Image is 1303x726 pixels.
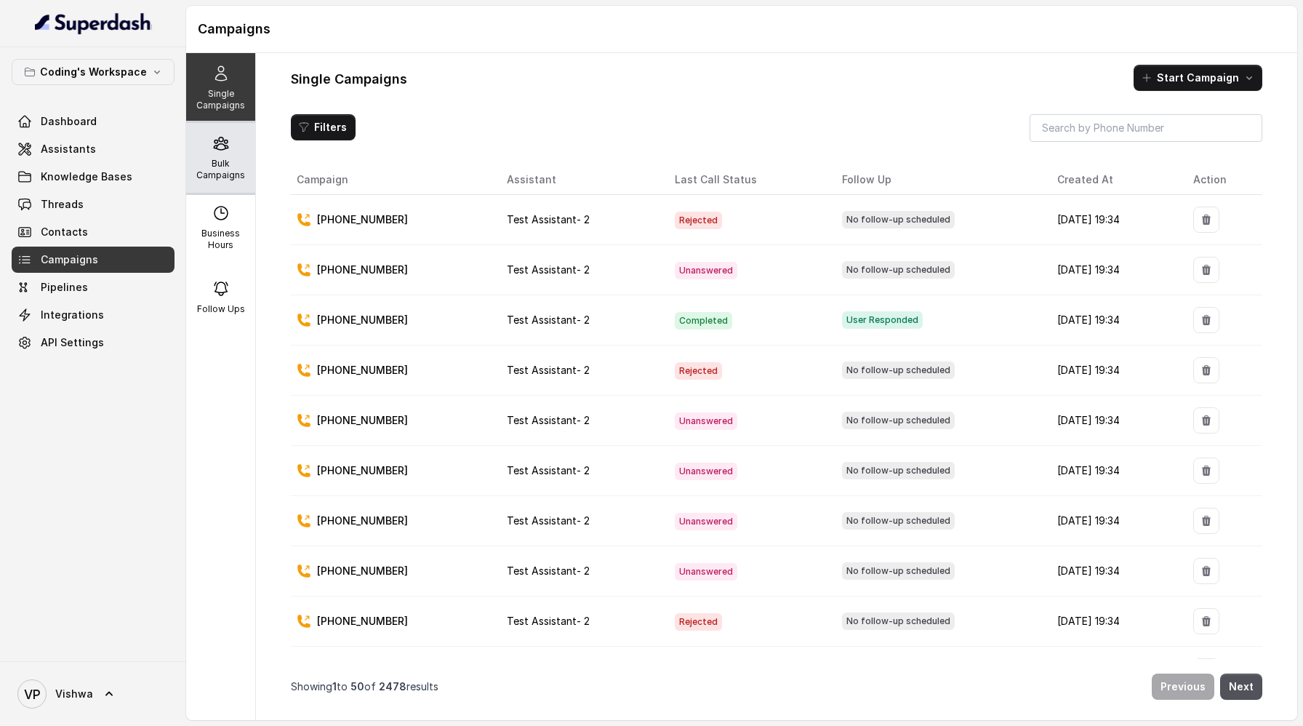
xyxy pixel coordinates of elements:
[842,512,955,530] span: No follow-up scheduled
[192,158,249,181] p: Bulk Campaigns
[41,335,104,350] span: API Settings
[40,63,147,81] p: Coding's Workspace
[675,212,722,229] span: Rejected
[317,212,408,227] p: [PHONE_NUMBER]
[41,142,96,156] span: Assistants
[35,12,152,35] img: light.svg
[41,280,88,295] span: Pipelines
[350,680,364,693] span: 50
[12,164,175,190] a: Knowledge Bases
[192,88,249,111] p: Single Campaigns
[12,330,175,356] a: API Settings
[1046,496,1182,546] td: [DATE] 19:34
[1134,65,1262,91] button: Start Campaign
[675,362,722,380] span: Rejected
[507,514,590,527] span: Test Assistant- 2
[830,165,1046,195] th: Follow Up
[507,314,590,326] span: Test Assistant- 2
[507,414,590,426] span: Test Assistant- 2
[842,261,955,279] span: No follow-up scheduled
[317,313,408,327] p: [PHONE_NUMBER]
[507,464,590,476] span: Test Assistant- 2
[1152,674,1214,700] button: Previous
[12,191,175,218] a: Threads
[41,197,84,212] span: Threads
[317,564,408,578] p: [PHONE_NUMBER]
[1046,396,1182,446] td: [DATE] 19:34
[675,412,737,430] span: Unanswered
[317,614,408,629] p: [PHONE_NUMBER]
[12,302,175,328] a: Integrations
[317,463,408,478] p: [PHONE_NUMBER]
[1046,647,1182,697] td: [DATE] 19:34
[507,615,590,627] span: Test Assistant- 2
[675,262,737,279] span: Unanswered
[675,563,737,581] span: Unanswered
[1046,546,1182,597] td: [DATE] 19:34
[1046,195,1182,245] td: [DATE] 19:34
[1046,597,1182,647] td: [DATE] 19:34
[842,613,955,630] span: No follow-up scheduled
[1030,114,1262,142] input: Search by Phone Number
[317,363,408,378] p: [PHONE_NUMBER]
[317,514,408,528] p: [PHONE_NUMBER]
[12,108,175,135] a: Dashboard
[41,169,132,184] span: Knowledge Bases
[507,364,590,376] span: Test Assistant- 2
[317,263,408,277] p: [PHONE_NUMBER]
[198,17,1286,41] h1: Campaigns
[1046,446,1182,496] td: [DATE] 19:34
[41,308,104,322] span: Integrations
[41,225,88,239] span: Contacts
[291,68,407,91] h1: Single Campaigns
[842,562,955,580] span: No follow-up scheduled
[291,165,495,195] th: Campaign
[192,228,249,251] p: Business Hours
[842,362,955,379] span: No follow-up scheduled
[1182,165,1262,195] th: Action
[55,687,93,701] span: Vishwa
[291,114,356,140] button: Filters
[842,462,955,479] span: No follow-up scheduled
[12,674,175,714] a: Vishwa
[675,463,737,480] span: Unanswered
[317,413,408,428] p: [PHONE_NUMBER]
[12,219,175,245] a: Contacts
[1046,165,1182,195] th: Created At
[12,274,175,300] a: Pipelines
[507,213,590,226] span: Test Assistant- 2
[495,165,663,195] th: Assistant
[1046,295,1182,346] td: [DATE] 19:34
[24,687,41,702] text: VP
[41,252,98,267] span: Campaigns
[291,665,1262,709] nav: Pagination
[842,211,955,228] span: No follow-up scheduled
[41,114,97,129] span: Dashboard
[1046,346,1182,396] td: [DATE] 19:34
[675,613,722,631] span: Rejected
[1220,674,1262,700] button: Next
[291,679,438,694] p: Showing to of results
[12,136,175,162] a: Assistants
[507,565,590,577] span: Test Assistant- 2
[332,680,337,693] span: 1
[12,247,175,273] a: Campaigns
[842,311,923,329] span: User Responded
[842,412,955,429] span: No follow-up scheduled
[663,165,830,195] th: Last Call Status
[197,303,245,315] p: Follow Ups
[379,680,406,693] span: 2478
[1046,245,1182,295] td: [DATE] 19:34
[675,312,732,330] span: Completed
[675,513,737,530] span: Unanswered
[507,263,590,276] span: Test Assistant- 2
[12,59,175,85] button: Coding's Workspace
